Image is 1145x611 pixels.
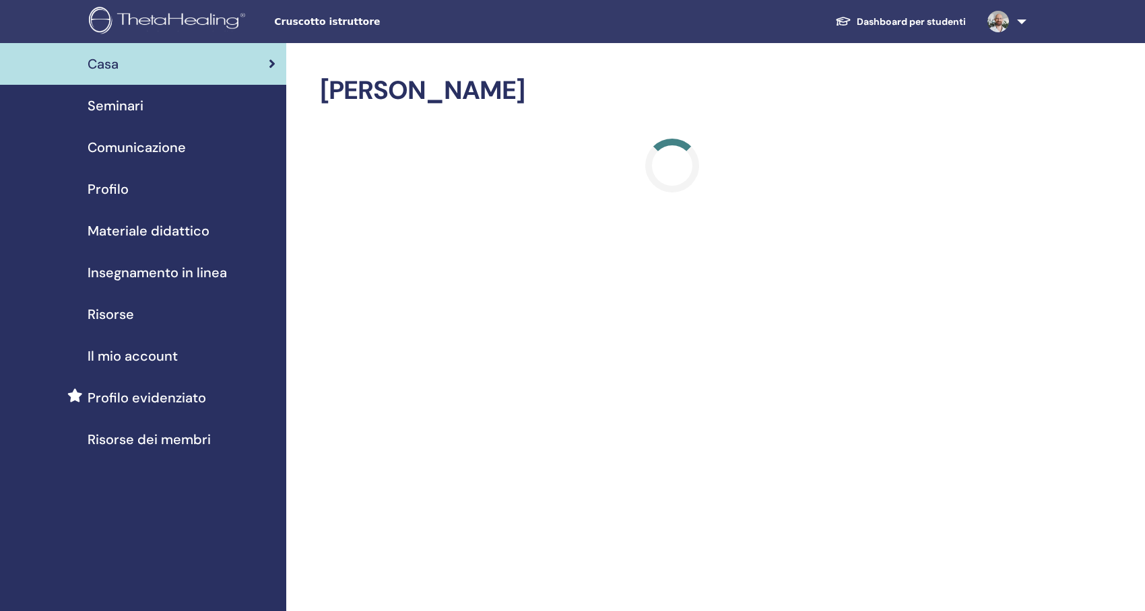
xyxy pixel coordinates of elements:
span: Il mio account [88,346,178,366]
span: Risorse dei membri [88,429,211,450]
img: graduation-cap-white.svg [835,15,851,27]
span: Cruscotto istruttore [274,15,476,29]
span: Casa [88,54,119,74]
span: Insegnamento in linea [88,262,227,283]
a: Dashboard per studenti [824,9,977,34]
span: Seminari [88,96,143,116]
span: Materiale didattico [88,221,209,241]
span: Profilo [88,179,129,199]
span: Risorse [88,304,134,324]
span: Profilo evidenziato [88,388,206,408]
h2: [PERSON_NAME] [320,75,1024,106]
img: logo.png [89,7,250,37]
span: Comunicazione [88,137,186,157]
img: default.jpg [987,11,1009,32]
